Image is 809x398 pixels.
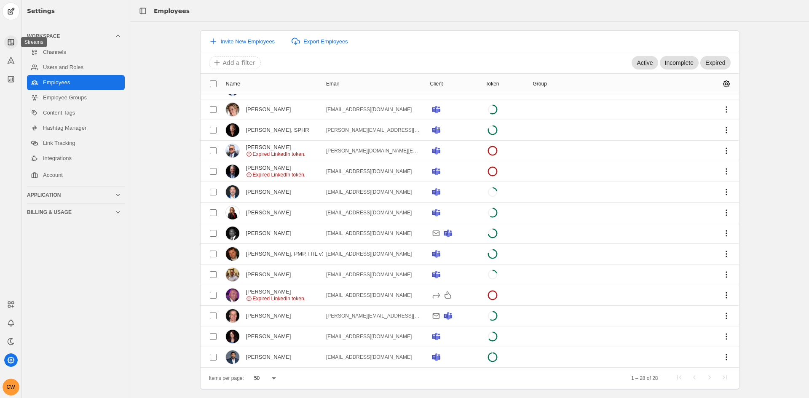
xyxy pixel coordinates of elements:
a: Content Tags [27,105,125,120]
img: cache [226,123,239,137]
app-icon-button: Employee Menu [719,205,734,220]
div: Streams [21,37,47,47]
img: cache [226,247,239,261]
div: pmarcantuono@gmail.com [326,271,412,278]
app-icon-button: Employee Menu [719,329,734,344]
img: cache [226,165,239,178]
div: Janet Hanofee, SPHR [246,127,309,134]
button: Export Employees [287,34,353,49]
img: cache [226,185,239,199]
app-icon-button: Employee Menu [719,308,734,323]
div: janet.hanofee@gmail.com [326,127,420,134]
mat-expansion-panel-header: Workspace [27,29,125,43]
div: Siva Sivaraj [246,354,291,361]
mat-chip-listbox: Employee Status [633,55,730,70]
button: CW [3,379,19,395]
span: Incomplete [665,59,694,67]
input: Filter by first name, last name, or group name. [212,58,634,68]
div: Pasquale Marcantuono [246,271,291,278]
div: Workspace [27,33,115,40]
div: Workspace [27,43,125,184]
div: krishso.kumar@gmail.com [326,230,412,237]
div: Application [27,192,115,198]
div: Group [533,80,555,87]
div: Josh Zloba [246,165,305,171]
img: cache [226,144,239,158]
div: Name [226,80,241,87]
div: jelarson16@yahoo.com [326,106,412,113]
div: John Norton [246,144,305,151]
app-icon-button: Employee Menu [719,184,734,200]
app-icon-button: Employee Menu [719,246,734,262]
span: Expired [705,59,725,67]
mat-expansion-panel-header: Billing & Usage [27,206,125,219]
img: cache [226,268,239,281]
div: Sarah Fox [246,333,291,340]
div: jkolchins@hotmail.com [326,189,412,195]
div: dcrobclark@yahoo.com [326,292,412,299]
span: Expired LinkedIn token. [253,295,305,302]
div: Rob Clark [246,288,305,295]
a: Link Tracking [27,136,125,151]
div: Billing & Usage [27,209,115,216]
div: Joshua Kolchins [246,189,291,195]
a: Hashtag Manager [27,120,125,136]
div: Email [326,80,346,87]
div: Krishna Kumar [246,230,291,237]
mat-expansion-panel-header: Application [27,188,125,202]
div: Email [326,80,339,87]
img: cache [226,206,239,219]
span: Expired LinkedIn token. [253,171,305,178]
div: kbcraig99@yahoo.com [326,209,412,216]
mat-header-cell: Token [479,74,526,94]
a: Users and Roles [27,60,125,75]
div: Jaclyn Larson [246,106,291,113]
img: cache [226,309,239,323]
div: 1 – 28 of 28 [631,374,658,382]
div: ryan.m.beauchemin@gmail.com [326,313,420,319]
div: Employees [154,7,190,15]
a: Employee Groups [27,90,125,105]
img: cache [226,103,239,116]
app-icon-button: Employee Menu [719,102,734,117]
span: Export Employees [303,38,348,45]
div: Matthew Perlick, PMP, ITIL v3 [246,251,325,257]
img: cache [226,227,239,240]
mat-header-cell: Client [423,74,479,94]
span: 50 [254,375,260,381]
app-icon-button: Employee Menu [719,123,734,138]
div: john.firman.norton@gmail.com [326,147,420,154]
div: foxsm08@gmail.com [326,333,412,340]
span: Expired LinkedIn token. [253,151,305,158]
div: Name [226,80,248,87]
img: cache [226,350,239,364]
div: zlobajc@gmail.com [326,168,412,175]
div: Items per page: [209,374,244,382]
app-icon-button: Employee Menu [719,143,734,158]
a: Account [27,168,125,183]
app-icon: Automatic Content Approval [442,289,454,301]
button: Invite New Employees [204,34,280,49]
a: Channels [27,45,125,60]
app-icon-button: Employee Menu [719,267,734,282]
div: Keri Gentilcore [246,209,291,216]
div: Group [533,80,547,87]
app-icon-button: Employee Menu [719,350,734,365]
app-icon-button: Employee Menu [719,288,734,303]
img: cache [226,330,239,343]
a: Integrations [27,151,125,166]
app-icon-button: Employee Menu [719,164,734,179]
div: sivasubramaniansivaraj@gmail.com [326,354,412,361]
span: Active [637,59,653,67]
div: Ryan Beauchemin [246,313,291,319]
img: cache [226,288,239,302]
app-icon-button: Employee Menu [719,226,734,241]
div: mperlick@gmail.com [326,251,412,257]
span: Invite New Employees [221,38,275,45]
a: Employees [27,75,125,90]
